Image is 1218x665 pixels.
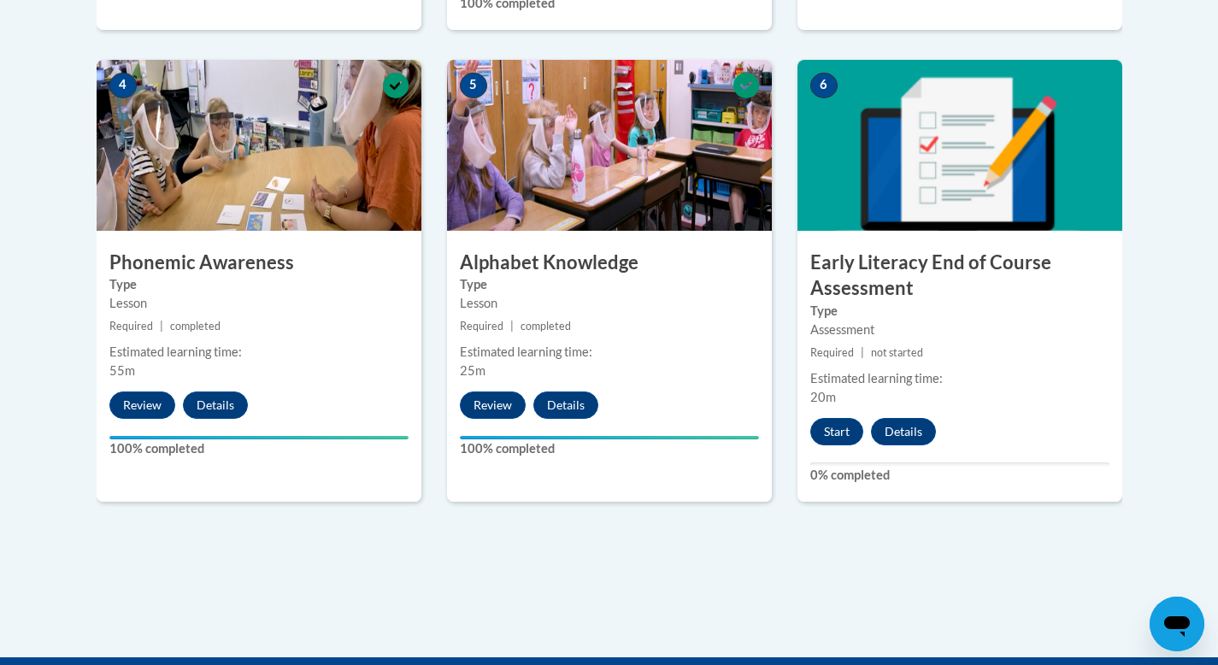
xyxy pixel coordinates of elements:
[871,346,923,359] span: not started
[533,391,598,419] button: Details
[109,294,409,313] div: Lesson
[810,390,836,404] span: 20m
[447,250,772,276] h3: Alphabet Knowledge
[460,320,503,332] span: Required
[810,346,854,359] span: Required
[810,466,1109,485] label: 0% completed
[160,320,163,332] span: |
[460,436,759,439] div: Your progress
[109,391,175,419] button: Review
[170,320,221,332] span: completed
[460,439,759,458] label: 100% completed
[810,369,1109,388] div: Estimated learning time:
[460,343,759,362] div: Estimated learning time:
[460,294,759,313] div: Lesson
[109,343,409,362] div: Estimated learning time:
[810,73,838,98] span: 6
[521,320,571,332] span: completed
[460,275,759,294] label: Type
[97,60,421,231] img: Course Image
[810,302,1109,321] label: Type
[810,418,863,445] button: Start
[460,363,485,378] span: 25m
[447,60,772,231] img: Course Image
[861,346,864,359] span: |
[871,418,936,445] button: Details
[797,250,1122,303] h3: Early Literacy End of Course Assessment
[97,250,421,276] h3: Phonemic Awareness
[460,73,487,98] span: 5
[109,363,135,378] span: 55m
[810,321,1109,339] div: Assessment
[510,320,514,332] span: |
[1150,597,1204,651] iframe: Button to launch messaging window
[183,391,248,419] button: Details
[109,73,137,98] span: 4
[109,320,153,332] span: Required
[109,436,409,439] div: Your progress
[109,439,409,458] label: 100% completed
[109,275,409,294] label: Type
[460,391,526,419] button: Review
[797,60,1122,231] img: Course Image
